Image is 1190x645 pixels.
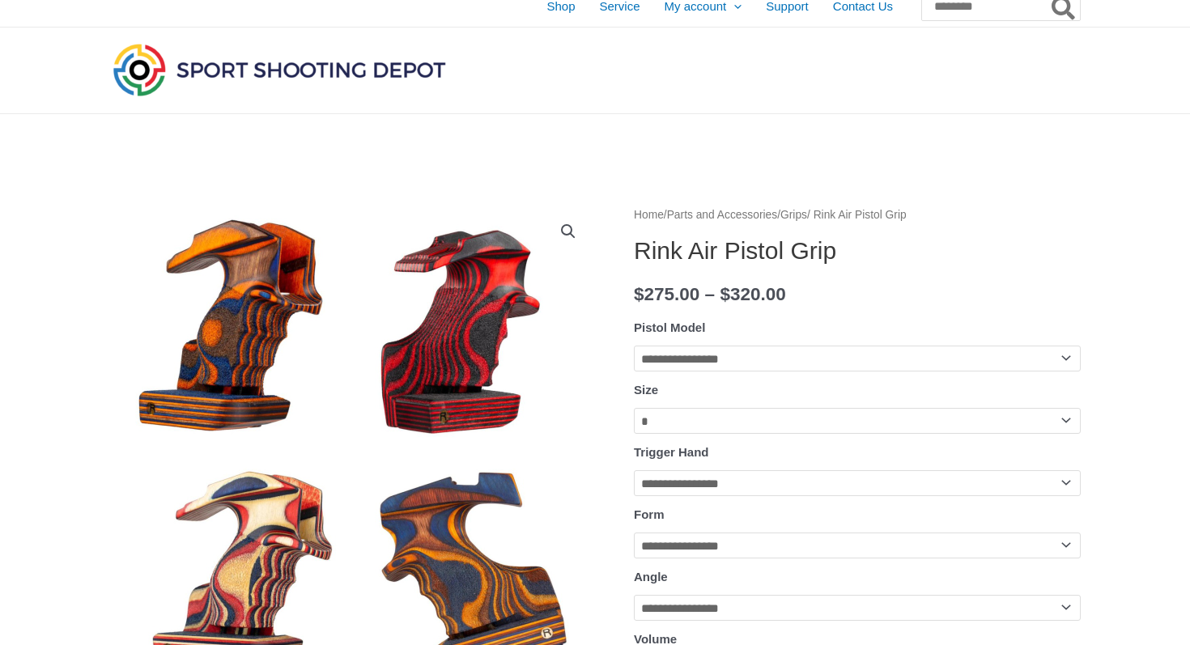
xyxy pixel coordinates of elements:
[780,209,807,221] a: Grips
[554,217,583,246] a: View full-screen image gallery
[634,320,705,334] label: Pistol Model
[634,236,1081,265] h1: Rink Air Pistol Grip
[634,570,668,583] label: Angle
[634,383,658,397] label: Size
[720,284,730,304] span: $
[720,284,785,304] bdi: 320.00
[634,284,644,304] span: $
[667,209,778,221] a: Parts and Accessories
[634,209,664,221] a: Home
[634,445,709,459] label: Trigger Hand
[109,40,449,100] img: Sport Shooting Depot
[705,284,716,304] span: –
[634,284,699,304] bdi: 275.00
[634,507,665,521] label: Form
[634,205,1081,226] nav: Breadcrumb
